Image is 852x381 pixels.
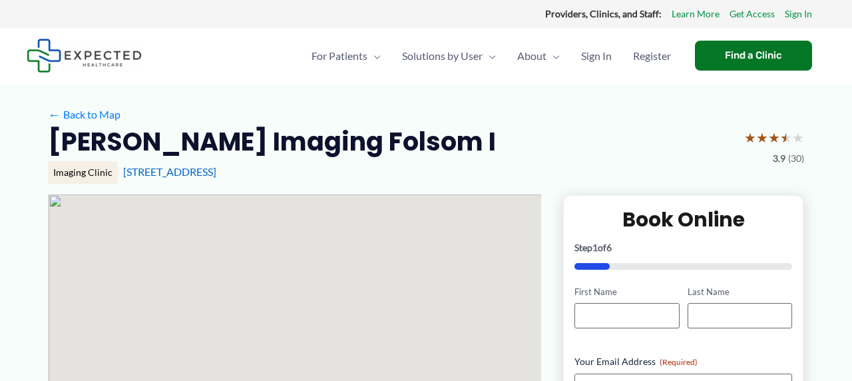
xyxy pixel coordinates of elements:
[48,108,61,121] span: ←
[312,33,367,79] span: For Patients
[660,357,698,367] span: (Required)
[301,33,682,79] nav: Primary Site Navigation
[574,355,792,368] label: Your Email Address
[367,33,381,79] span: Menu Toggle
[773,150,785,167] span: 3.9
[483,33,496,79] span: Menu Toggle
[730,5,775,23] a: Get Access
[48,161,118,184] div: Imaging Clinic
[792,125,804,150] span: ★
[123,165,216,178] a: [STREET_ADDRESS]
[545,8,662,19] strong: Providers, Clinics, and Staff:
[592,242,598,253] span: 1
[756,125,768,150] span: ★
[581,33,612,79] span: Sign In
[672,5,720,23] a: Learn More
[606,242,612,253] span: 6
[768,125,780,150] span: ★
[574,286,679,298] label: First Name
[301,33,391,79] a: For PatientsMenu Toggle
[744,125,756,150] span: ★
[48,125,496,158] h2: [PERSON_NAME] Imaging Folsom I
[27,39,142,73] img: Expected Healthcare Logo - side, dark font, small
[517,33,546,79] span: About
[570,33,622,79] a: Sign In
[622,33,682,79] a: Register
[785,5,812,23] a: Sign In
[391,33,507,79] a: Solutions by UserMenu Toggle
[788,150,804,167] span: (30)
[507,33,570,79] a: AboutMenu Toggle
[574,243,792,252] p: Step of
[48,105,120,125] a: ←Back to Map
[688,286,792,298] label: Last Name
[574,206,792,232] h2: Book Online
[546,33,560,79] span: Menu Toggle
[402,33,483,79] span: Solutions by User
[695,41,812,71] a: Find a Clinic
[780,125,792,150] span: ★
[633,33,671,79] span: Register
